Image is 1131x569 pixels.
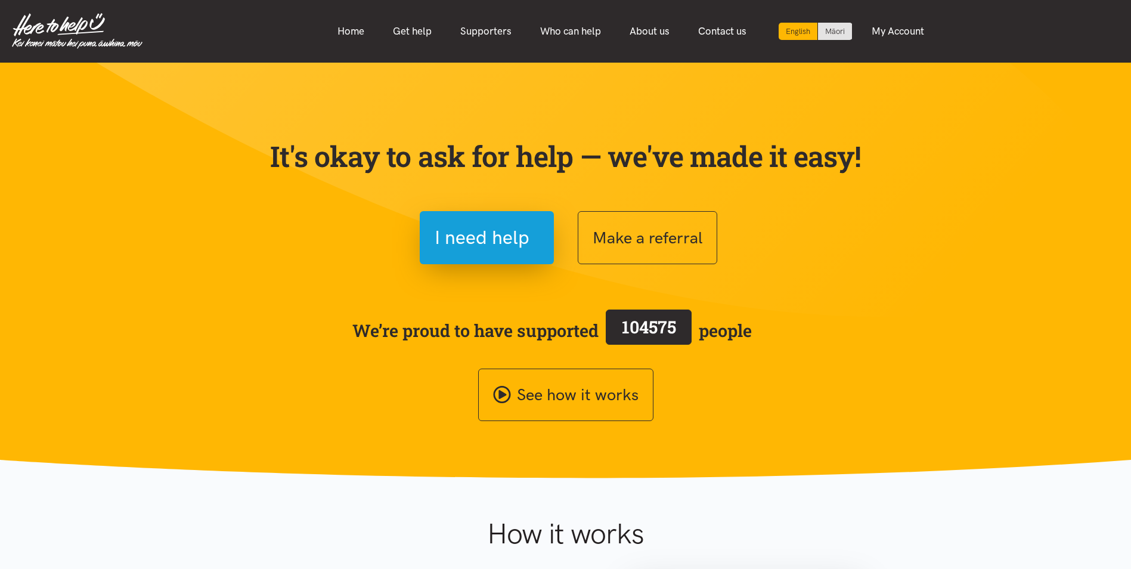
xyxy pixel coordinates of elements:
button: Make a referral [578,211,717,264]
a: Contact us [684,18,761,44]
span: 104575 [622,316,676,338]
button: I need help [420,211,554,264]
span: I need help [435,222,529,253]
h1: How it works [371,517,760,551]
a: See how it works [478,369,653,422]
a: About us [615,18,684,44]
div: Current language [779,23,818,40]
a: Switch to Te Reo Māori [818,23,852,40]
span: We’re proud to have supported people [352,307,752,354]
p: It's okay to ask for help — we've made it easy! [268,139,864,174]
div: Language toggle [779,23,853,40]
img: Home [12,13,142,49]
a: 104575 [599,307,699,354]
a: Supporters [446,18,526,44]
a: My Account [857,18,938,44]
a: Home [323,18,379,44]
a: Who can help [526,18,615,44]
a: Get help [379,18,446,44]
